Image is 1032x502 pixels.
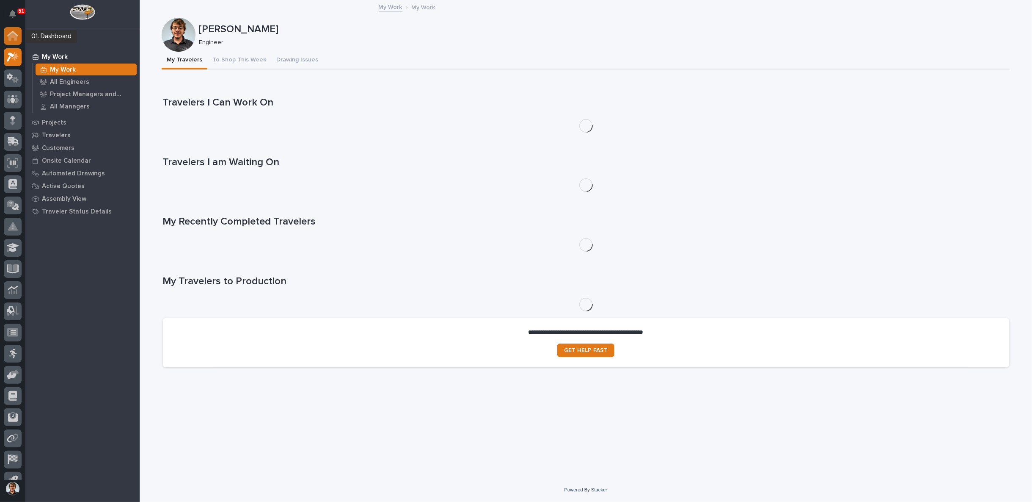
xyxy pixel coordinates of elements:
h1: My Travelers to Production [163,275,1009,288]
a: Automated Drawings [25,167,140,180]
p: Customers [42,144,74,152]
p: Onsite Calendar [42,157,91,165]
p: Project Managers and Engineers [50,91,133,98]
a: Assembly View [25,192,140,205]
a: All Managers [33,100,140,112]
button: To Shop This Week [207,52,271,69]
a: Project Managers and Engineers [33,88,140,100]
a: GET HELP FAST [557,344,614,357]
h1: Travelers I am Waiting On [163,156,1009,169]
img: Workspace Logo [70,4,95,20]
button: Drawing Issues [271,52,323,69]
span: GET HELP FAST [564,347,608,353]
p: All Managers [50,103,90,111]
h1: My Recently Completed Travelers [163,216,1009,228]
p: Automated Drawings [42,170,105,178]
p: 51 [19,8,24,14]
p: My Work [412,2,435,11]
a: Travelers [25,129,140,141]
a: Powered By Stacker [564,487,607,492]
p: My Work [42,53,68,61]
a: Onsite Calendar [25,154,140,167]
a: Customers [25,141,140,154]
a: Projects [25,116,140,129]
a: Traveler Status Details [25,205,140,218]
h1: Travelers I Can Work On [163,97,1009,109]
a: My Work [379,2,402,11]
button: users-avatar [4,480,22,498]
div: Notifications51 [11,10,22,24]
p: My Work [50,66,76,74]
a: My Work [25,50,140,63]
p: [PERSON_NAME] [199,23,1007,36]
p: All Engineers [50,78,89,86]
a: My Work [33,64,140,75]
button: Notifications [4,5,22,23]
p: Engineer [199,39,1003,46]
button: My Travelers [162,52,207,69]
p: Projects [42,119,66,127]
p: Travelers [42,132,71,139]
p: Assembly View [42,195,86,203]
p: Active Quotes [42,183,85,190]
div: 02. Projects [32,35,74,44]
a: All Engineers [33,76,140,88]
p: Traveler Status Details [42,208,112,216]
a: Active Quotes [25,180,140,192]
